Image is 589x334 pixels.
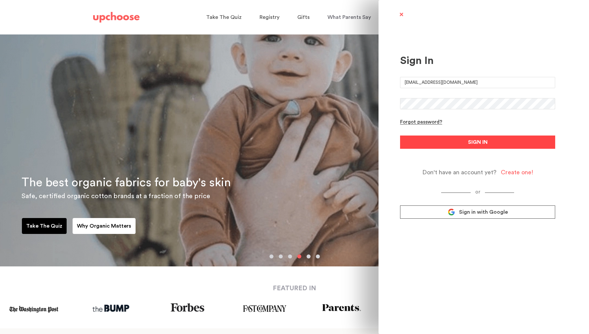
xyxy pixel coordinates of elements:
a: Sign in with Google [400,205,555,219]
input: E-mail [400,77,555,88]
span: Sign in with Google [459,209,508,215]
div: Create one! [501,169,533,176]
span: Don't have an account yet? [422,169,497,176]
div: Forgot password? [400,119,442,126]
span: or [471,190,485,195]
div: Sign In [400,54,555,67]
button: SIGN IN [400,136,555,149]
span: SIGN IN [468,138,488,146]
